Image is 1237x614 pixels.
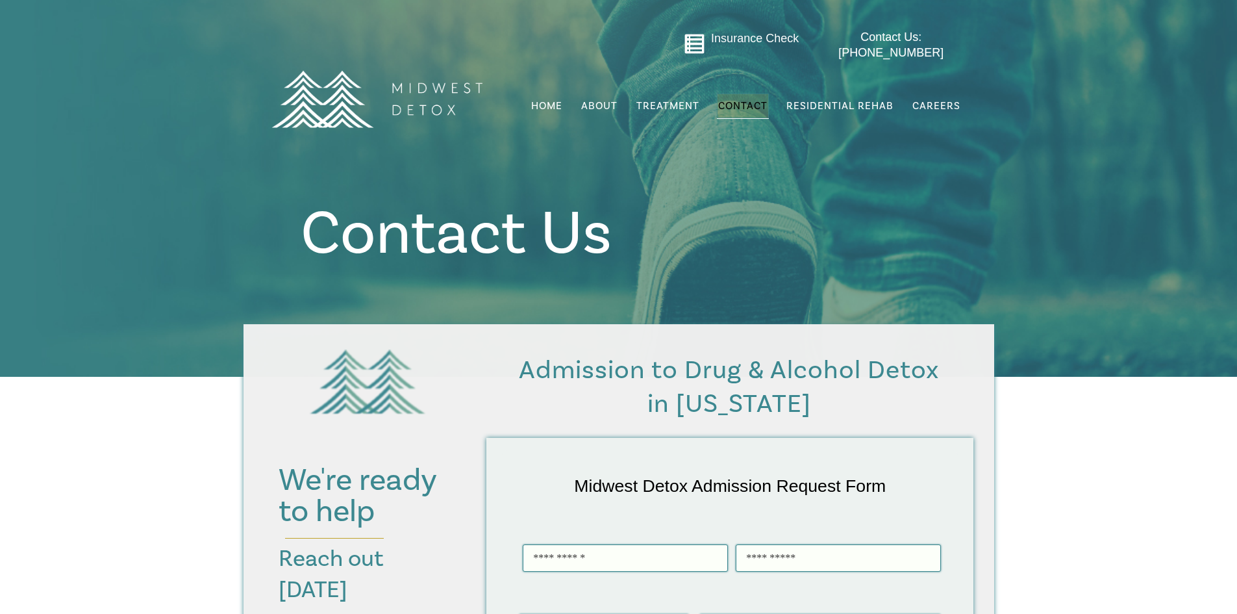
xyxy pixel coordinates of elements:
span: Contact Us: [PHONE_NUMBER] [838,31,943,58]
span: Treatment [636,101,699,111]
span: Reach out [DATE] [279,544,384,605]
span: Residential Rehab [786,99,893,112]
a: Contact Us: [PHONE_NUMBER] [813,30,969,60]
span: Contact [718,101,768,111]
img: MD Logo Horitzontal white-01 (1) (1) [263,42,490,156]
a: About [580,94,619,118]
a: Insurance Check [711,32,799,45]
span: Midwest Detox Admission Request Form [574,476,886,496]
span: Contact Us [301,194,612,274]
span: Careers [912,99,960,112]
a: Home [530,94,564,118]
a: Contact [717,94,769,118]
img: Largetree-logo-only [304,345,427,417]
a: Go to midwestdetox.com/message-form-page/ [684,33,705,59]
a: Treatment [635,94,701,118]
span: Admission to Drug & Alcohol Detox in [US_STATE] [519,353,939,420]
span: We're ready to help [279,461,436,531]
a: Residential Rehab [785,94,895,118]
a: Careers [911,94,962,118]
span: Home [531,99,562,112]
span: About [581,101,618,111]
